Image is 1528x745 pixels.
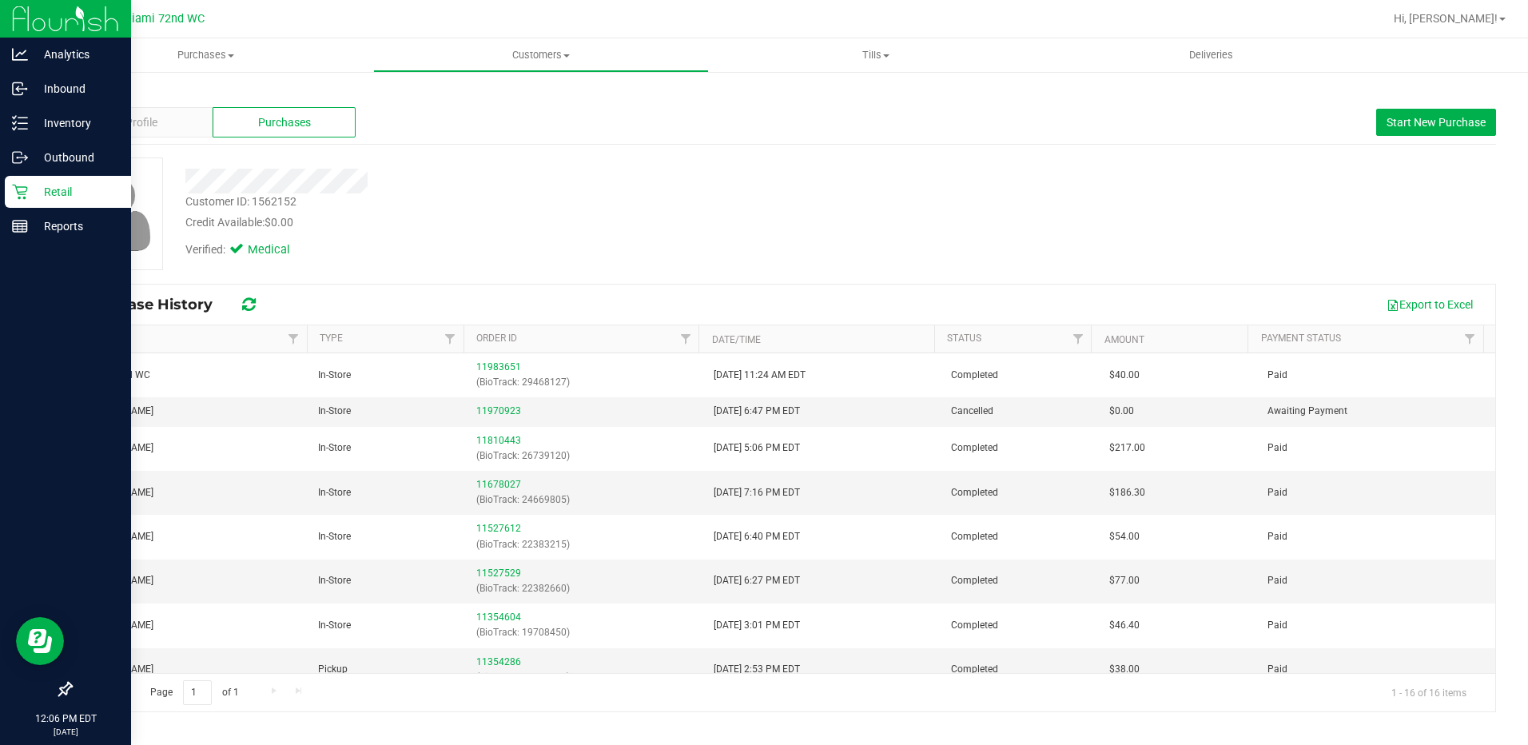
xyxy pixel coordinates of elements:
span: $38.00 [1109,662,1140,677]
a: 11983651 [476,361,521,372]
p: (BioTrack: 29468127) [476,375,694,390]
span: Purchase History [83,296,229,313]
span: $186.30 [1109,485,1145,500]
a: Payment Status [1261,333,1341,344]
span: Purchases [258,114,311,131]
span: Miami 72nd WC [121,12,205,26]
span: Deliveries [1168,48,1255,62]
span: [DATE] 5:06 PM EDT [714,440,800,456]
span: [DATE] 11:24 AM EDT [714,368,806,383]
inline-svg: Analytics [12,46,28,62]
p: Analytics [28,45,124,64]
a: Filter [1064,325,1091,353]
a: Filter [1457,325,1483,353]
span: Page of 1 [137,680,252,705]
span: Completed [951,618,998,633]
p: (BioTrack: 19708450) [476,625,694,640]
a: Filter [437,325,464,353]
span: Customers [374,48,707,62]
a: 11354286 [476,656,521,667]
span: [DATE] 6:47 PM EDT [714,404,800,419]
span: Paid [1267,368,1287,383]
span: Paid [1267,573,1287,588]
span: Paid [1267,618,1287,633]
p: [DATE] [7,726,124,738]
span: Awaiting Payment [1267,404,1347,419]
span: $77.00 [1109,573,1140,588]
span: Paid [1267,662,1287,677]
a: 11527612 [476,523,521,534]
button: Start New Purchase [1376,109,1496,136]
a: Status [947,333,981,344]
p: Retail [28,182,124,201]
span: Paid [1267,440,1287,456]
span: Purchases [38,48,373,62]
inline-svg: Outbound [12,149,28,165]
span: Paid [1267,529,1287,544]
p: (BioTrack: 26739120) [476,448,694,464]
span: Medical [248,241,312,259]
inline-svg: Inventory [12,115,28,131]
a: 11678027 [476,479,521,490]
span: $40.00 [1109,368,1140,383]
span: In-Store [318,485,351,500]
p: (BioTrack: 19706983) [476,670,694,685]
a: 11527529 [476,568,521,579]
inline-svg: Retail [12,184,28,200]
span: Completed [951,529,998,544]
div: Credit Available: [185,214,886,231]
a: Customers [373,38,708,72]
div: Customer ID: 1562152 [185,193,296,210]
a: Amount [1104,334,1144,345]
span: [DATE] 2:53 PM EDT [714,662,800,677]
p: (BioTrack: 22382660) [476,581,694,596]
span: [DATE] 7:16 PM EDT [714,485,800,500]
p: Reports [28,217,124,236]
span: Profile [125,114,157,131]
span: [DATE] 6:27 PM EDT [714,573,800,588]
span: In-Store [318,618,351,633]
a: 11354604 [476,612,521,623]
a: Tills [709,38,1044,72]
span: $54.00 [1109,529,1140,544]
a: 11970923 [476,405,521,416]
span: Hi, [PERSON_NAME]! [1394,12,1498,25]
span: Completed [951,662,998,677]
span: In-Store [318,529,351,544]
p: 12:06 PM EDT [7,711,124,726]
p: Inbound [28,79,124,98]
a: Purchases [38,38,373,72]
span: Pickup [318,662,348,677]
span: In-Store [318,440,351,456]
span: 1 - 16 of 16 items [1379,680,1479,704]
a: Filter [280,325,306,353]
inline-svg: Inbound [12,81,28,97]
span: In-Store [318,573,351,588]
span: $217.00 [1109,440,1145,456]
span: In-Store [318,404,351,419]
div: Verified: [185,241,312,259]
p: Inventory [28,114,124,133]
span: [DATE] 6:40 PM EDT [714,529,800,544]
p: Outbound [28,148,124,167]
span: [DATE] 3:01 PM EDT [714,618,800,633]
span: Cancelled [951,404,993,419]
span: $0.00 [1109,404,1134,419]
span: $0.00 [265,216,293,229]
a: Filter [672,325,698,353]
span: Completed [951,440,998,456]
a: Order ID [476,333,517,344]
input: 1 [183,680,212,705]
span: Completed [951,368,998,383]
span: Completed [951,573,998,588]
a: Date/Time [712,334,761,345]
span: $46.40 [1109,618,1140,633]
a: 11810443 [476,435,521,446]
span: Paid [1267,485,1287,500]
span: Start New Purchase [1387,116,1486,129]
button: Export to Excel [1376,291,1483,318]
span: In-Store [318,368,351,383]
p: (BioTrack: 22383215) [476,537,694,552]
inline-svg: Reports [12,218,28,234]
p: (BioTrack: 24669805) [476,492,694,508]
